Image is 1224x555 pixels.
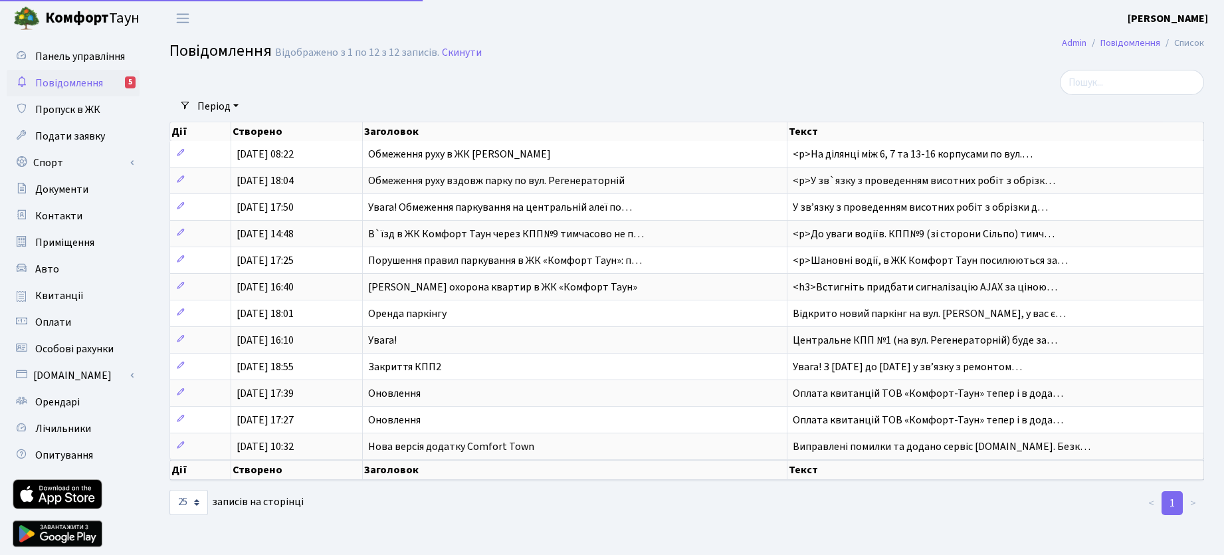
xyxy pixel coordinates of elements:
[793,173,1055,188] span: <p>У зв`язку з проведенням висотних робіт з обрізк…
[237,333,294,348] span: [DATE] 16:10
[7,442,140,469] a: Опитування
[368,386,421,401] span: Оновлення
[7,96,140,123] a: Пропуск в ЖК
[237,413,294,427] span: [DATE] 17:27
[1128,11,1208,26] b: [PERSON_NAME]
[275,47,439,59] div: Відображено з 1 по 12 з 12 записів.
[237,227,294,241] span: [DATE] 14:48
[7,229,140,256] a: Приміщення
[35,315,71,330] span: Оплати
[237,200,294,215] span: [DATE] 17:50
[7,43,140,70] a: Панель управління
[1060,70,1204,95] input: Пошук...
[35,395,80,409] span: Орендарі
[169,490,304,515] label: записів на сторінці
[793,439,1090,454] span: Виправлені помилки та додано сервіс [DOMAIN_NAME]. Безк…
[7,203,140,229] a: Контакти
[231,122,363,141] th: Створено
[368,147,551,162] span: Обмеження руху в ЖК [PERSON_NAME]
[7,282,140,309] a: Квитанції
[7,389,140,415] a: Орендарі
[368,200,632,215] span: Увага! Обмеження паркування на центральній алеї по…
[7,362,140,389] a: [DOMAIN_NAME]
[7,336,140,362] a: Особові рахунки
[793,147,1033,162] span: <p>На ділянці між 6, 7 та 13-16 корпусами по вул.…
[368,439,534,454] span: Нова версія додатку Comfort Town
[7,150,140,176] a: Спорт
[368,360,441,374] span: Закриття КПП2
[35,102,100,117] span: Пропуск в ЖК
[7,415,140,442] a: Лічильники
[1100,36,1160,50] a: Повідомлення
[1160,36,1204,51] li: Список
[7,70,140,96] a: Повідомлення5
[35,49,125,64] span: Панель управління
[1042,29,1224,57] nav: breadcrumb
[237,147,294,162] span: [DATE] 08:22
[237,360,294,374] span: [DATE] 18:55
[237,439,294,454] span: [DATE] 10:32
[787,460,1204,480] th: Текст
[368,306,447,321] span: Оренда паркінгу
[35,342,114,356] span: Особові рахунки
[45,7,140,30] span: Таун
[793,333,1057,348] span: Центральне КПП №1 (на вул. Регенераторній) буде за…
[368,173,625,188] span: Обмеження руху вздовж парку по вул. Регенераторній
[35,288,84,303] span: Квитанції
[35,209,82,223] span: Контакти
[442,47,482,59] a: Скинути
[35,448,93,463] span: Опитування
[125,76,136,88] div: 5
[793,413,1063,427] span: Оплата квитанцій ТОВ «Комфорт-Таун» тепер і в дода…
[787,122,1204,141] th: Текст
[35,235,94,250] span: Приміщення
[368,333,397,348] span: Увага!
[35,182,88,197] span: Документи
[793,386,1063,401] span: Оплата квитанцій ТОВ «Комфорт-Таун» тепер і в дода…
[1062,36,1086,50] a: Admin
[237,386,294,401] span: [DATE] 17:39
[1128,11,1208,27] a: [PERSON_NAME]
[13,5,40,32] img: logo.png
[35,262,59,277] span: Авто
[45,7,109,29] b: Комфорт
[169,490,208,515] select: записів на сторінці
[237,280,294,294] span: [DATE] 16:40
[35,76,103,90] span: Повідомлення
[35,421,91,436] span: Лічильники
[363,122,787,141] th: Заголовок
[793,360,1022,374] span: Увага! З [DATE] до [DATE] у зв’язку з ремонтом…
[7,309,140,336] a: Оплати
[368,227,644,241] span: В`їзд в ЖК Комфорт Таун через КПП№9 тимчасово не п…
[192,95,244,118] a: Період
[237,253,294,268] span: [DATE] 17:25
[169,39,272,62] span: Повідомлення
[237,306,294,321] span: [DATE] 18:01
[35,129,105,144] span: Подати заявку
[7,256,140,282] a: Авто
[793,306,1066,321] span: Відкрито новий паркінг на вул. [PERSON_NAME], у вас є…
[793,200,1048,215] span: У звʼязку з проведенням висотних робіт з обрізки д…
[368,253,642,268] span: Порушення правил паркування в ЖК «Комфорт Таун»: п…
[368,280,637,294] span: [PERSON_NAME] охорона квартир в ЖК «Комфорт Таун»
[231,460,363,480] th: Створено
[368,413,421,427] span: Оновлення
[237,173,294,188] span: [DATE] 18:04
[793,280,1057,294] span: <h3>Встигніть придбати сигналізацію AJAX за ціною…
[170,460,231,480] th: Дії
[793,253,1068,268] span: <p>Шановні водії, в ЖК Комфорт Таун посилюються за…
[1162,491,1183,515] a: 1
[7,176,140,203] a: Документи
[7,123,140,150] a: Подати заявку
[793,227,1055,241] span: <p>До уваги водіїв. КПП№9 (зі сторони Сільпо) тимч…
[166,7,199,29] button: Переключити навігацію
[363,460,787,480] th: Заголовок
[170,122,231,141] th: Дії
